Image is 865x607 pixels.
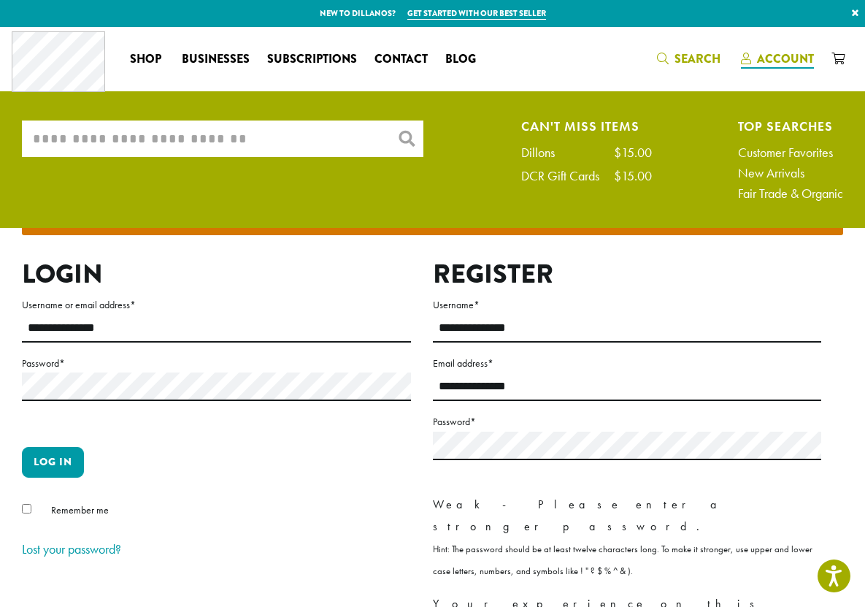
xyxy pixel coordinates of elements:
label: Password [22,354,411,373]
div: Weak - Please enter a stronger password. [433,494,822,538]
a: New Arrivals [738,167,843,180]
a: Shop [121,47,173,71]
small: Hint: The password should be at least twelve characters long. To make it stronger, use upper and ... [433,543,812,577]
h2: Register [433,259,822,290]
div: Dillons [521,146,569,159]
a: Fair Trade & Organic [738,187,843,200]
button: Log in [22,447,84,478]
a: Lost your password? [22,541,121,557]
span: Contact [374,50,428,69]
span: Blog [445,50,476,69]
a: Search [648,47,732,71]
span: Search [674,50,720,67]
h4: Can't Miss Items [521,121,652,131]
label: Username or email address [22,296,411,314]
h4: Top Searches [738,121,843,131]
a: Get started with our best seller [407,7,546,20]
label: Password [433,413,822,431]
div: DCR Gift Cards [521,169,614,183]
label: Email address [433,354,822,373]
span: Shop [130,50,161,69]
span: Account [757,50,814,67]
span: Remember me [51,503,109,516]
a: Customer Favorites [738,146,843,159]
span: Businesses [182,50,250,69]
label: Username [433,296,822,314]
div: $15.00 [614,146,652,159]
div: $15.00 [614,169,652,183]
span: Subscriptions [267,50,357,69]
h2: Login [22,259,411,290]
